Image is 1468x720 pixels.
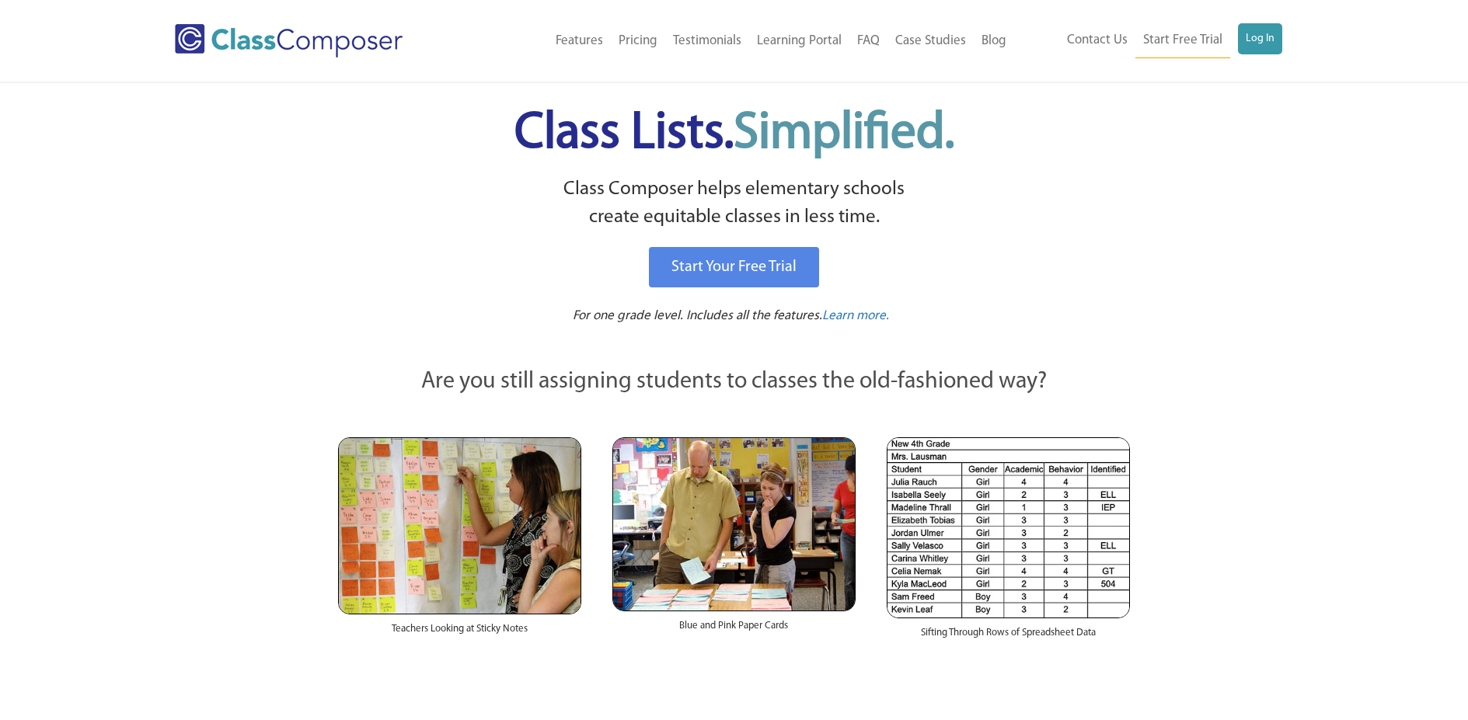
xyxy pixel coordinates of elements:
[749,24,849,58] a: Learning Portal
[822,309,889,322] span: Learn more.
[548,24,611,58] a: Features
[466,24,1014,58] nav: Header Menu
[887,24,974,58] a: Case Studies
[338,365,1131,399] p: Are you still assigning students to classes the old-fashioned way?
[665,24,749,58] a: Testimonials
[822,307,889,326] a: Learn more.
[338,437,581,614] img: Teachers Looking at Sticky Notes
[974,24,1014,58] a: Blog
[612,437,856,610] img: Blue and Pink Paper Cards
[1014,23,1282,58] nav: Header Menu
[649,247,819,287] a: Start Your Free Trial
[1059,23,1135,57] a: Contact Us
[1238,23,1282,54] a: Log In
[671,259,797,275] span: Start Your Free Trial
[887,437,1130,618] img: Spreadsheets
[338,614,581,652] div: Teachers Looking at Sticky Notes
[573,309,822,322] span: For one grade level. Includes all the features.
[175,24,403,57] img: Class Composer
[336,176,1133,232] p: Class Composer helps elementary schools create equitable classes in less time.
[1135,23,1230,58] a: Start Free Trial
[514,109,954,159] span: Class Lists.
[887,618,1130,656] div: Sifting Through Rows of Spreadsheet Data
[849,24,887,58] a: FAQ
[734,109,954,159] span: Simplified.
[612,611,856,649] div: Blue and Pink Paper Cards
[611,24,665,58] a: Pricing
